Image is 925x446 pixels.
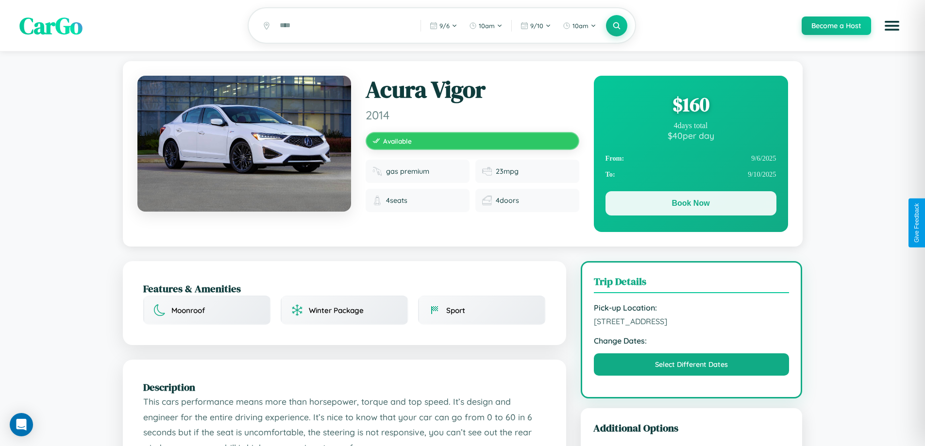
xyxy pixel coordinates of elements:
h2: Features & Amenities [143,281,546,296]
span: Available [383,137,412,145]
div: Open Intercom Messenger [10,413,33,436]
span: CarGo [19,10,83,42]
button: Book Now [605,191,776,215]
img: Fuel type [372,166,382,176]
span: 9 / 6 [439,22,450,30]
span: 10am [479,22,495,30]
h3: Additional Options [593,421,790,435]
span: 4 seats [386,196,407,205]
button: Select Different Dates [594,353,790,376]
span: [STREET_ADDRESS] [594,316,790,326]
button: 10am [464,18,507,33]
button: 9/10 [516,18,556,33]
div: 9 / 10 / 2025 [605,166,776,182]
div: 4 days total [605,121,776,130]
span: 2014 [366,108,579,122]
span: gas premium [386,167,429,176]
strong: From: [605,154,624,163]
button: 9/6 [425,18,462,33]
strong: Change Dates: [594,336,790,346]
span: Sport [446,306,465,315]
h2: Description [143,380,546,394]
div: $ 160 [605,91,776,117]
img: Doors [482,196,492,205]
img: Acura Vigor 2014 [137,76,351,212]
img: Fuel efficiency [482,166,492,176]
button: Become a Host [802,17,871,35]
span: 23 mpg [496,167,519,176]
strong: Pick-up Location: [594,303,790,313]
button: Open menu [878,12,906,39]
img: Seats [372,196,382,205]
span: 10am [572,22,589,30]
span: Moonroof [171,306,205,315]
h3: Trip Details [594,274,790,293]
div: 9 / 6 / 2025 [605,150,776,166]
span: Winter Package [309,306,364,315]
button: 10am [558,18,601,33]
h1: Acura Vigor [366,76,579,104]
span: 9 / 10 [530,22,543,30]
span: 4 doors [496,196,519,205]
strong: To: [605,170,615,179]
div: $ 40 per day [605,130,776,141]
div: Give Feedback [913,203,920,243]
